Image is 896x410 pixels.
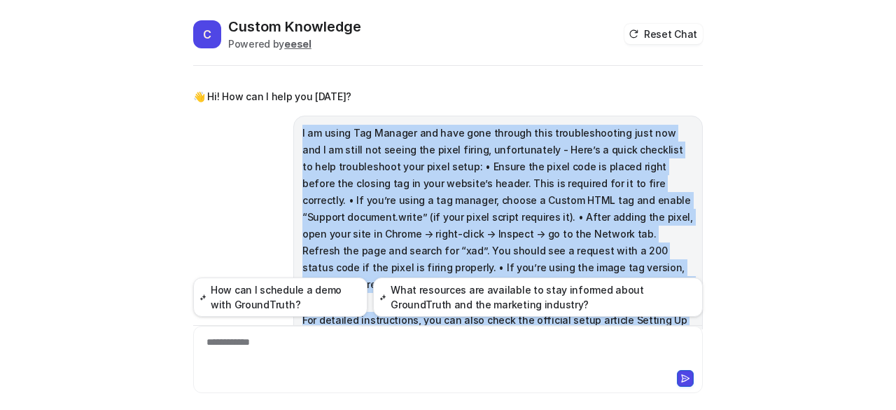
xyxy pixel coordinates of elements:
p: 👋 Hi! How can I help you [DATE]? [193,88,351,105]
p: I am using Tag Manager and have gone through this troubleshooting just now and I am still not see... [302,125,694,310]
button: How can I schedule a demo with GroundTruth? [193,278,367,317]
button: Reset Chat [624,24,703,44]
button: What resources are available to stay informed about GroundTruth and the marketing industry? [373,278,703,317]
span: C [193,20,221,48]
b: eesel [284,38,311,50]
h2: Custom Knowledge [228,17,361,36]
div: Powered by [228,36,361,51]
